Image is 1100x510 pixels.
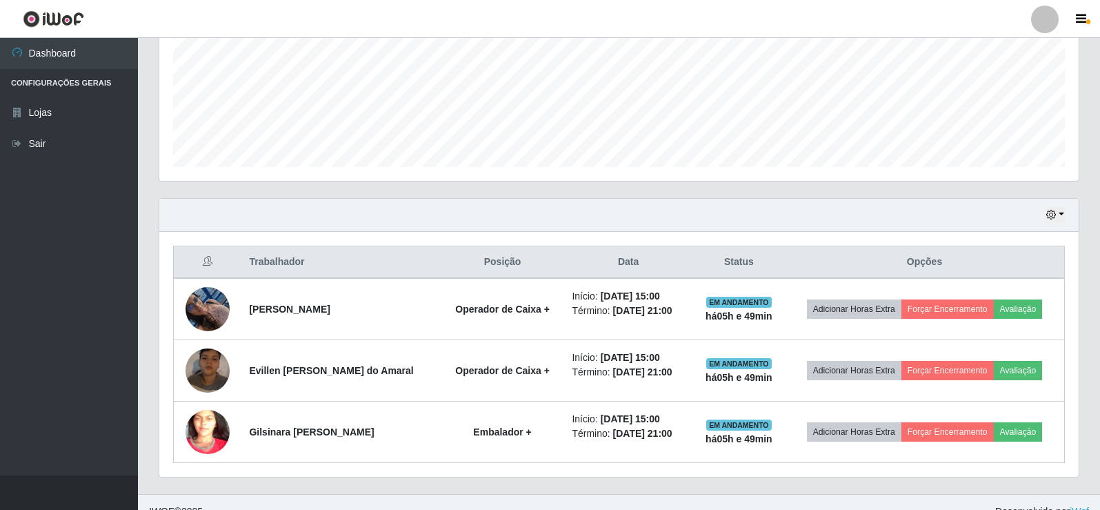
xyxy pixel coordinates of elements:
button: Avaliação [994,300,1043,319]
span: EM ANDAMENTO [706,358,772,369]
li: Início: [572,412,684,426]
img: 1751209659449.jpeg [186,279,230,338]
li: Término: [572,304,684,318]
strong: [PERSON_NAME] [249,304,330,315]
time: [DATE] 15:00 [601,413,660,424]
strong: Operador de Caixa + [455,304,550,315]
strong: Gilsinara [PERSON_NAME] [249,426,374,438]
li: Início: [572,351,684,365]
span: EM ANDAMENTO [706,297,772,308]
button: Adicionar Horas Extra [807,300,901,319]
strong: há 05 h e 49 min [706,433,772,444]
img: CoreUI Logo [23,10,84,28]
button: Avaliação [994,361,1043,380]
th: Posição [441,246,564,279]
button: Avaliação [994,422,1043,442]
th: Opções [785,246,1064,279]
li: Término: [572,365,684,380]
strong: há 05 h e 49 min [706,372,772,383]
time: [DATE] 21:00 [613,428,672,439]
time: [DATE] 15:00 [601,352,660,363]
strong: Embalador + [473,426,531,438]
button: Adicionar Horas Extra [807,422,901,442]
time: [DATE] 15:00 [601,291,660,302]
img: 1630764060757.jpeg [186,384,230,480]
strong: Evillen [PERSON_NAME] do Amaral [249,365,413,376]
button: Forçar Encerramento [901,300,994,319]
time: [DATE] 21:00 [613,305,672,316]
th: Status [693,246,785,279]
th: Data [563,246,692,279]
li: Término: [572,426,684,441]
button: Adicionar Horas Extra [807,361,901,380]
strong: Operador de Caixa + [455,365,550,376]
li: Início: [572,289,684,304]
button: Forçar Encerramento [901,422,994,442]
th: Trabalhador [241,246,441,279]
img: 1751338751212.jpeg [186,331,230,410]
button: Forçar Encerramento [901,361,994,380]
span: EM ANDAMENTO [706,420,772,431]
time: [DATE] 21:00 [613,366,672,377]
strong: há 05 h e 49 min [706,311,772,322]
